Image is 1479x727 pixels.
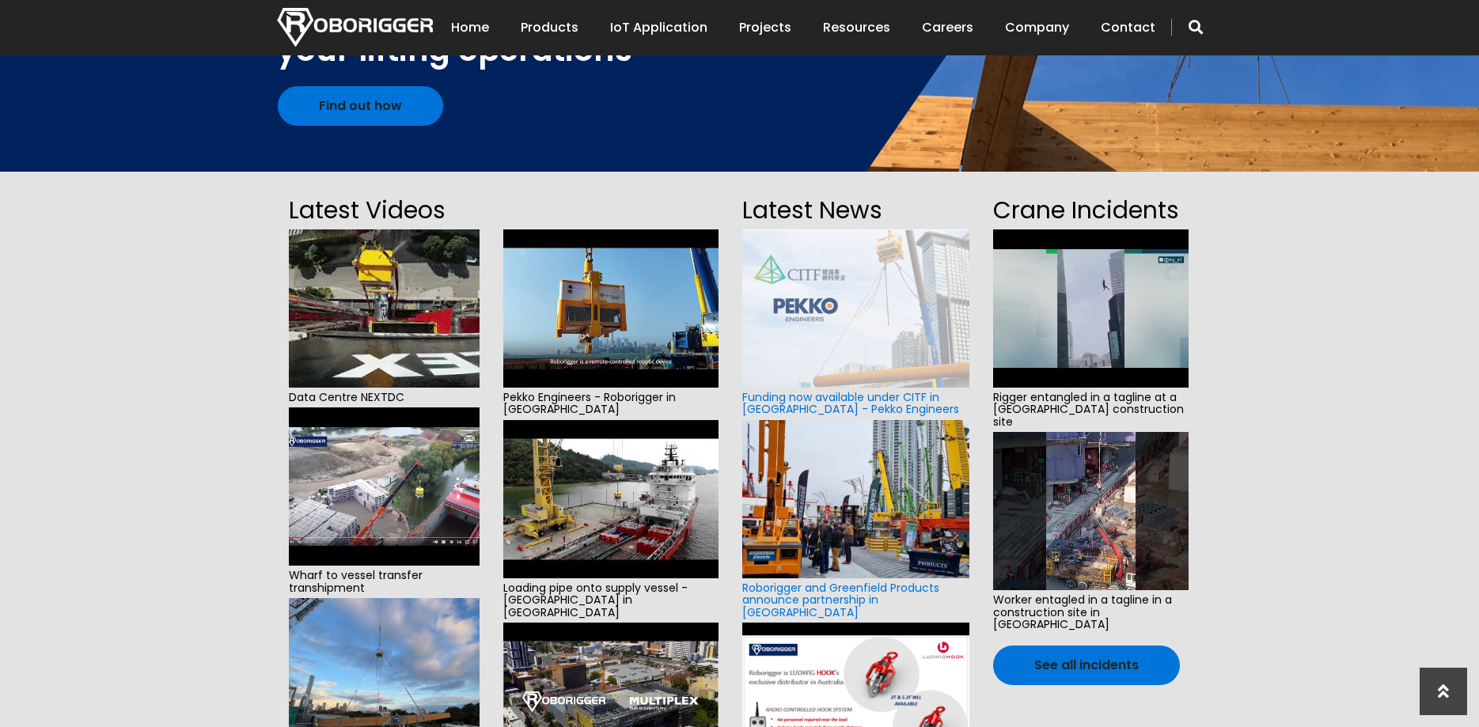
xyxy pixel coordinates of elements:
h2: Latest Videos [289,191,480,229]
a: Projects [739,3,791,52]
span: Data Centre NEXTDC [289,388,480,407]
h2: Latest News [742,191,969,229]
a: IoT Application [610,3,707,52]
a: Resources [823,3,890,52]
a: Roborigger and Greenfield Products announce partnership in [GEOGRAPHIC_DATA] [742,580,939,620]
img: Nortech [277,8,433,47]
span: Rigger entangled in a tagline at a [GEOGRAPHIC_DATA] construction site [993,388,1189,432]
span: Worker entagled in a tagline in a construction site in [GEOGRAPHIC_DATA] [993,590,1189,634]
span: Loading pipe onto supply vessel - [GEOGRAPHIC_DATA] in [GEOGRAPHIC_DATA] [503,578,719,623]
img: hqdefault.jpg [993,229,1189,388]
a: Careers [922,3,973,52]
img: hqdefault.jpg [289,407,480,566]
a: Find out how [278,86,443,126]
img: hqdefault.jpg [503,420,719,578]
a: Home [451,3,489,52]
img: hqdefault.jpg [289,229,480,388]
span: Pekko Engineers - Roborigger in [GEOGRAPHIC_DATA] [503,388,719,420]
a: See all incidents [993,646,1180,685]
a: Products [521,3,578,52]
img: hqdefault.jpg [993,432,1189,590]
h2: Crane Incidents [993,191,1189,229]
img: hqdefault.jpg [503,229,719,388]
a: Funding now available under CITF in [GEOGRAPHIC_DATA] - Pekko Engineers [742,389,959,417]
a: Company [1005,3,1069,52]
a: Contact [1101,3,1155,52]
span: Wharf to vessel transfer transhipment [289,566,480,598]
